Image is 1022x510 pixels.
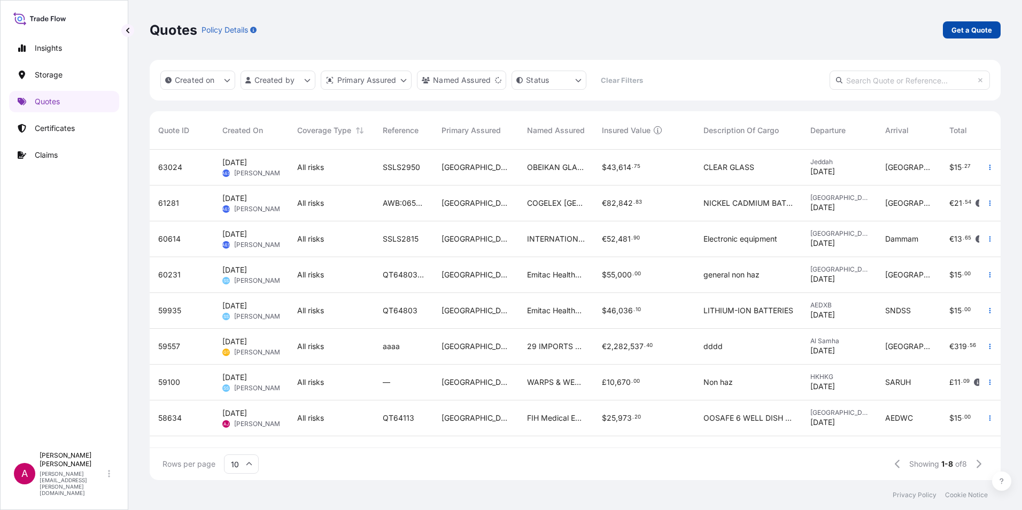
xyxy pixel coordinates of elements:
span: . [644,344,646,347]
span: 036 [618,307,633,314]
p: Get a Quote [951,25,992,35]
span: . [962,415,964,419]
span: 61281 [158,198,179,208]
span: AES [222,168,230,179]
span: [GEOGRAPHIC_DATA] [885,162,932,173]
p: Privacy Policy [893,491,936,499]
span: [DATE] [222,265,247,275]
span: Primary Assured [442,125,501,136]
span: NICKEL CADMIUM BATTERIES WITH ACCESSORIES (Dry and Without Electrolyte) [703,198,793,208]
p: Primary Assured [337,75,396,86]
span: [DATE] [810,274,835,284]
span: SS [223,383,229,393]
span: 29 IMPORTS LLC [527,341,585,352]
span: , [616,164,618,171]
span: Rows per page [162,459,215,469]
span: $ [949,164,954,171]
span: 15 [954,164,962,171]
span: Dammam [885,234,918,244]
span: All risks [297,234,324,244]
span: $ [602,164,607,171]
a: Certificates [9,118,119,139]
span: 58634 [158,413,182,423]
span: CLEAR GLASS [703,162,754,173]
span: — [383,377,390,388]
span: 11 [954,378,961,386]
span: [GEOGRAPHIC_DATA] [810,229,868,238]
a: Insights [9,37,119,59]
span: [GEOGRAPHIC_DATA] [442,234,510,244]
span: [DATE] [810,345,835,356]
span: INTERNATIONAL SECURITY AND COMMUNICATION CO. [527,234,585,244]
span: [GEOGRAPHIC_DATA] [442,162,510,173]
span: [GEOGRAPHIC_DATA] [442,198,510,208]
span: 21 [954,199,962,207]
span: 90 [633,236,640,240]
span: All risks [297,341,324,352]
span: [GEOGRAPHIC_DATA] [885,198,932,208]
span: 40 [646,344,653,347]
span: [DATE] [810,381,835,392]
span: 56 [970,344,976,347]
span: £ [949,378,954,386]
p: Storage [35,69,63,80]
p: Created by [254,75,295,86]
span: 15 [954,307,962,314]
span: Reference [383,125,419,136]
span: QT64113 [383,413,414,423]
span: , [616,235,618,243]
span: AES [222,239,230,250]
span: general non haz [703,269,760,280]
span: , [615,378,617,386]
span: [DATE] [222,300,247,311]
span: 60231 [158,269,181,280]
span: SSLS2950 [383,162,420,173]
span: All risks [297,413,324,423]
button: cargoOwner Filter options [417,71,506,90]
span: SS [223,275,229,286]
span: Total [949,125,967,136]
span: [GEOGRAPHIC_DATA] [442,269,510,280]
a: Claims [9,144,119,166]
button: distributor Filter options [321,71,412,90]
span: 973 [618,414,632,422]
span: Electronic equipment [703,234,777,244]
span: AES [222,204,230,214]
span: € [949,235,954,243]
span: 319 [954,343,967,350]
span: AEDXB [810,301,868,310]
span: [DATE] [810,166,835,177]
span: 54 [965,200,971,204]
span: All risks [297,162,324,173]
span: Coverage Type [297,125,351,136]
span: All risks [297,305,324,316]
span: , [628,343,630,350]
span: [PERSON_NAME] [234,384,286,392]
span: 00 [634,272,641,276]
a: Quotes [9,91,119,112]
span: . [632,272,634,276]
span: COGELEX [GEOGRAPHIC_DATA] [527,198,585,208]
span: 09 [963,380,970,383]
span: AEDWC [885,413,913,423]
span: [GEOGRAPHIC_DATA] [442,413,510,423]
span: [DATE] [810,417,835,428]
span: [GEOGRAPHIC_DATA] [442,305,510,316]
span: , [611,343,614,350]
p: Claims [35,150,58,160]
span: € [602,199,607,207]
span: [DATE] [810,238,835,249]
span: . [961,380,963,383]
span: Insured Value [602,125,651,136]
a: Cookie Notice [945,491,988,499]
p: Quotes [35,96,60,107]
span: Al Samha [810,337,868,345]
span: 15 [954,271,962,279]
span: [GEOGRAPHIC_DATA] [885,269,932,280]
span: 1-8 [941,459,953,469]
input: Search Quote or Reference... [830,71,990,90]
span: 27 [964,165,971,168]
p: Created on [175,75,215,86]
span: WARPS & WEFTS [527,377,585,388]
span: Named Assured [527,125,585,136]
